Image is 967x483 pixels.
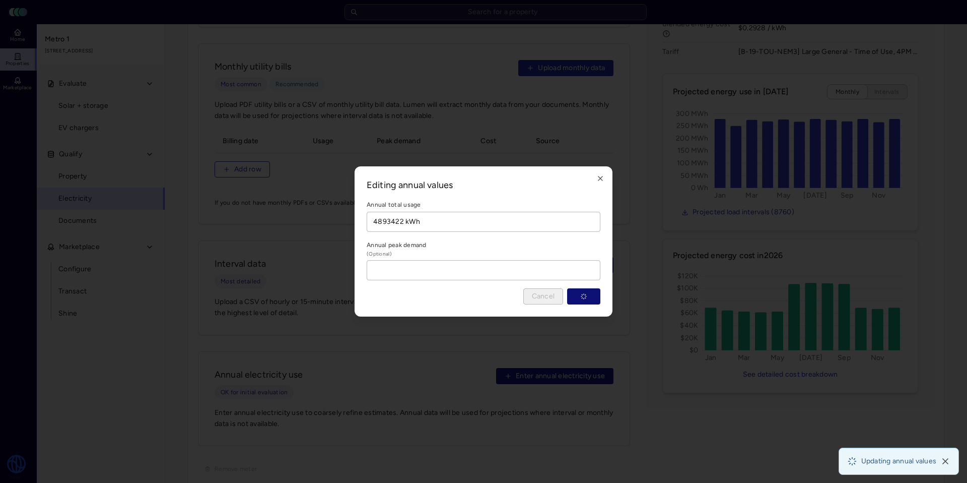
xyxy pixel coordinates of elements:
[367,250,600,258] span: (Optional)
[532,291,555,302] span: Cancel
[523,288,564,305] button: Cancel
[367,240,600,250] label: Annual peak demand
[367,200,600,210] label: Annual total usage
[861,456,937,466] span: Updating annual values
[367,178,600,192] h2: Editing annual values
